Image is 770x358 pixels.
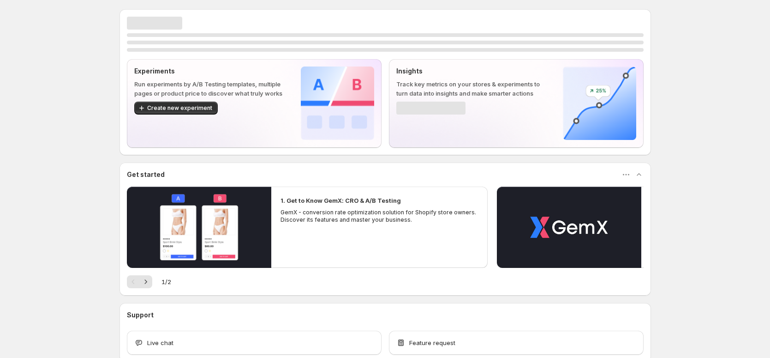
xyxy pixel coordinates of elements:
p: Run experiments by A/B Testing templates, multiple pages or product price to discover what truly ... [134,79,286,98]
h3: Support [127,310,154,320]
p: Track key metrics on your stores & experiments to turn data into insights and make smarter actions [396,79,548,98]
span: Live chat [147,338,173,347]
p: Insights [396,67,548,76]
h3: Get started [127,170,165,179]
p: GemX - conversion rate optimization solution for Shopify store owners. Discover its features and ... [281,209,479,224]
button: Play video [127,187,271,268]
h2: 1. Get to Know GemX: CRO & A/B Testing [281,196,401,205]
span: Create new experiment [147,104,212,112]
button: Play video [497,187,641,268]
img: Experiments [301,67,374,140]
img: Insights [563,67,636,140]
button: Create new experiment [134,102,218,115]
p: Experiments [134,67,286,76]
span: Feature request [409,338,455,347]
nav: Pagination [127,275,152,288]
button: Next [139,275,152,288]
span: 1 / 2 [161,277,171,286]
